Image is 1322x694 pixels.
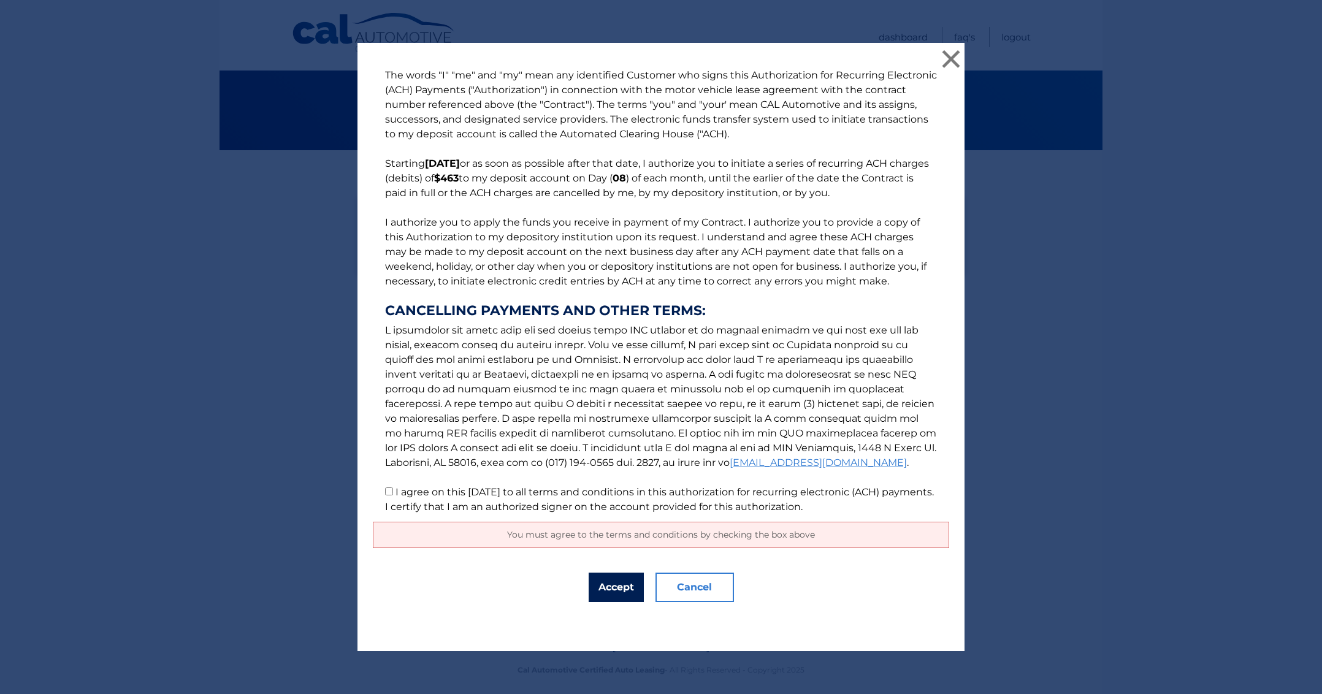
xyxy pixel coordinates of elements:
[655,573,734,602] button: Cancel
[507,529,815,540] span: You must agree to the terms and conditions by checking the box above
[434,172,459,184] b: $463
[613,172,626,184] b: 08
[373,68,949,514] p: The words "I" "me" and "my" mean any identified Customer who signs this Authorization for Recurri...
[939,47,963,71] button: ×
[385,303,937,318] strong: CANCELLING PAYMENTS AND OTHER TERMS:
[730,457,907,468] a: [EMAIL_ADDRESS][DOMAIN_NAME]
[425,158,460,169] b: [DATE]
[385,486,934,513] label: I agree on this [DATE] to all terms and conditions in this authorization for recurring electronic...
[589,573,644,602] button: Accept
